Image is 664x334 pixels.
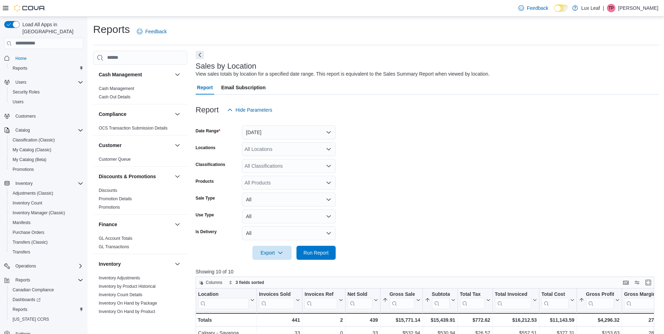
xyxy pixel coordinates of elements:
a: Security Roles [10,88,42,96]
button: Finance [173,220,182,229]
label: Sale Type [196,195,215,201]
span: Inventory Count Details [99,292,142,298]
a: Discounts [99,188,117,193]
span: Hide Parameters [236,106,272,113]
div: 441 [259,316,300,324]
a: Transfers (Classic) [10,238,50,246]
button: Operations [13,262,39,270]
button: Subtotal [425,291,455,309]
span: My Catalog (Beta) [13,157,47,162]
span: Transfers [13,249,30,255]
button: 3 fields sorted [226,278,267,287]
span: Promotions [99,204,120,210]
div: View sales totals by location for a specified date range. This report is equivalent to the Sales ... [196,70,490,78]
button: [US_STATE] CCRS [7,314,86,324]
button: Gross Profit [579,291,620,309]
span: Inventory [13,179,83,188]
div: $15,439.91 [425,316,455,324]
span: Canadian Compliance [13,287,54,293]
button: Hide Parameters [224,103,275,117]
button: Compliance [173,110,182,118]
div: Totals [198,316,254,324]
button: Keyboard shortcuts [622,278,630,287]
div: Total Cost [541,291,568,298]
div: Location [198,291,249,309]
div: Cash Management [93,84,187,104]
div: Net Sold [347,291,372,309]
span: Catalog [15,127,30,133]
a: My Catalog (Classic) [10,146,54,154]
span: Feedback [527,5,548,12]
button: Users [7,97,86,107]
button: Compliance [99,111,172,118]
a: Inventory On Hand by Package [99,301,157,306]
span: Promotions [13,167,34,172]
label: Use Type [196,212,214,218]
div: Gross Margin [624,291,659,309]
button: Enter fullscreen [644,278,652,287]
button: My Catalog (Beta) [7,155,86,165]
h3: Inventory [99,260,121,267]
button: Reports [7,305,86,314]
h3: Discounts & Promotions [99,173,156,180]
span: Home [15,56,27,61]
span: Promotions [10,165,83,174]
div: Total Invoiced [495,291,531,309]
span: TP [608,4,614,12]
span: Email Subscription [221,81,266,95]
span: Catalog [13,126,83,134]
div: Finance [93,234,187,254]
span: Feedback [145,28,167,35]
button: Reports [1,275,86,285]
span: Inventory Manager (Classic) [10,209,83,217]
h3: Finance [99,221,117,228]
div: Discounts & Promotions [93,186,187,214]
button: All [242,209,336,223]
div: Subtotal [432,291,449,309]
button: Classification (Classic) [7,135,86,145]
button: Open list of options [326,163,331,169]
span: Security Roles [13,89,40,95]
p: Showing 10 of 10 [196,268,659,275]
button: Adjustments (Classic) [7,188,86,198]
span: Customer Queue [99,156,131,162]
span: Inventory On Hand by Package [99,300,157,306]
div: Invoices Ref [305,291,337,298]
button: Invoices Ref [305,291,343,309]
span: Canadian Compliance [10,286,83,294]
span: Run Report [303,249,329,256]
span: Manifests [13,220,30,225]
a: GL Transactions [99,244,129,249]
button: Export [252,246,292,260]
button: Customer [173,141,182,149]
span: Inventory Count [10,199,83,207]
p: | [603,4,604,12]
a: Feedback [516,1,551,15]
a: Inventory Adjustments [99,276,140,280]
button: Inventory [13,179,35,188]
button: Total Cost [541,291,574,309]
span: Cash Out Details [99,94,131,100]
span: Transfers [10,248,83,256]
div: Total Tax [460,291,484,309]
span: GL Account Totals [99,236,132,241]
span: Home [13,54,83,63]
a: Customers [13,112,39,120]
div: Total Invoiced [495,291,531,298]
button: Discounts & Promotions [99,173,172,180]
button: Open list of options [326,146,331,152]
div: Invoices Sold [259,291,294,298]
button: Next [196,51,204,59]
button: Manifests [7,218,86,228]
a: Dashboards [10,295,43,304]
label: Is Delivery [196,229,217,235]
a: Cash Management [99,86,134,91]
h3: Cash Management [99,71,142,78]
span: Columns [206,280,222,285]
span: My Catalog (Classic) [10,146,83,154]
span: Purchase Orders [10,228,83,237]
span: Reports [13,276,83,284]
button: Run Report [296,246,336,260]
span: Dashboards [10,295,83,304]
a: Reports [10,64,30,72]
